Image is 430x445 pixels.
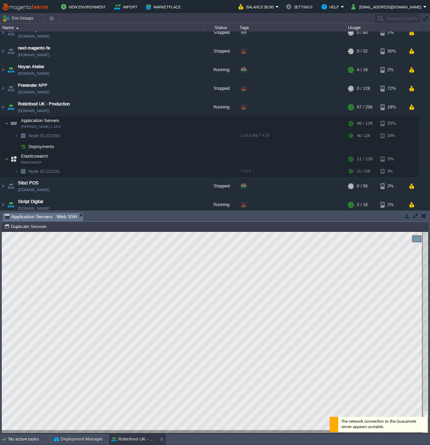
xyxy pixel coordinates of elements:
[204,98,238,116] div: Running
[18,63,44,70] a: Noyan Atelier
[381,152,403,166] div: 3%
[6,98,16,116] img: AMDAwAAAACH5BAEAAAAALAAAAAABAAEAAAICRAEAOw==
[351,3,423,11] button: [EMAIL_ADDRESS][DOMAIN_NAME]
[204,177,238,195] div: Stopped
[357,177,368,195] div: 0 / 56
[18,82,47,89] a: Prerender APP
[18,130,28,141] img: AMDAwAAAACH5BAEAAAAALAAAAAABAAEAAAICRAEAOw==
[21,125,61,129] span: [PERSON_NAME] 1.18.0
[0,61,6,79] img: AMDAwAAAACH5BAEAAAAALAAAAAABAAEAAAICRAEAOw==
[204,42,238,60] div: Stopped
[18,101,70,107] span: Robinfood UK - Production
[61,3,108,11] button: New Environment
[21,160,42,164] span: Elasticsearch
[114,3,140,11] button: Import
[328,185,426,200] div: The network connection to the Guacamole server appears unstable.
[286,3,314,11] button: Settings
[357,196,368,214] div: 2 / 16
[241,133,269,137] span: 1.18.0-php-7.4.20
[18,89,49,96] a: [DOMAIN_NAME]
[204,24,237,32] div: Status
[6,61,16,79] img: AMDAwAAAACH5BAEAAAAALAAAAAABAAEAAAICRAEAOw==
[238,24,346,32] div: Tags
[6,177,16,195] img: AMDAwAAAACH5BAEAAAAALAAAAAABAAEAAAICRAEAOw==
[14,141,18,152] img: AMDAwAAAACH5BAEAAAAALAAAAAABAAEAAAICRAEAOw==
[20,118,60,123] span: Application Servers
[0,196,6,214] img: AMDAwAAAACH5BAEAAAAALAAAAAABAAEAAAICRAEAOw==
[381,177,403,195] div: 2%
[381,166,403,177] div: 3%
[54,436,103,443] button: Deployment Manager
[204,23,238,42] div: Stopped
[20,153,49,159] span: Elasticsearch
[346,24,418,32] div: Usage
[357,117,372,130] div: 46 / 128
[4,213,77,221] span: Application Servers : Web SSH
[28,144,55,149] a: Deployments
[6,42,16,60] img: AMDAwAAAACH5BAEAAAAALAAAAAABAAEAAAICRAEAOw==
[28,133,46,138] span: Node ID:
[357,79,370,98] div: 0 / 128
[357,23,368,42] div: 0 / 80
[6,79,16,98] img: AMDAwAAAACH5BAEAAAAALAAAAAABAAEAAAICRAEAOw==
[381,79,403,98] div: 72%
[4,223,48,229] button: Duplicate Session
[357,166,370,177] div: 11 / 128
[18,33,49,40] a: [DOMAIN_NAME]
[239,3,275,11] button: Balance $0.00
[357,98,372,116] div: 57 / 256
[18,180,39,186] a: Sibzi POS
[146,3,183,11] button: Marketplace
[28,168,61,174] span: 222341
[16,27,19,29] img: AMDAwAAAACH5BAEAAAAALAAAAAABAAEAAAICRAEAOw==
[18,205,49,212] a: [DOMAIN_NAME]
[28,168,61,174] a: Node ID:222341
[18,70,49,77] a: [DOMAIN_NAME]
[18,52,49,58] a: [DOMAIN_NAME]
[0,79,6,98] img: AMDAwAAAACH5BAEAAAAALAAAAAABAAEAAAICRAEAOw==
[111,436,154,443] button: Robinfood UK - Production
[0,177,6,195] img: AMDAwAAAACH5BAEAAAAALAAAAAABAAEAAAICRAEAOw==
[357,61,368,79] div: 4 / 16
[18,45,50,52] a: next-magento-fe
[8,434,51,445] div: No active tasks
[2,3,48,11] img: MagentoTeknik
[9,152,19,166] img: AMDAwAAAACH5BAEAAAAALAAAAAABAAEAAAICRAEAOw==
[204,196,238,214] div: Running
[381,117,403,130] div: 33%
[0,98,6,116] img: AMDAwAAAACH5BAEAAAAALAAAAAABAAEAAAICRAEAOw==
[381,98,403,116] div: 18%
[18,166,28,177] img: AMDAwAAAACH5BAEAAAAALAAAAAABAAEAAAICRAEAOw==
[14,166,18,177] img: AMDAwAAAACH5BAEAAAAALAAAAAABAAEAAAICRAEAOw==
[6,196,16,214] img: AMDAwAAAACH5BAEAAAAALAAAAAABAAEAAAICRAEAOw==
[0,23,6,42] img: AMDAwAAAACH5BAEAAAAALAAAAAABAAEAAAICRAEAOw==
[14,130,18,141] img: AMDAwAAAACH5BAEAAAAALAAAAAABAAEAAAICRAEAOw==
[204,79,238,98] div: Stopped
[357,152,372,166] div: 11 / 128
[28,133,61,139] span: 222353
[357,130,370,141] div: 46 / 128
[20,118,60,123] a: Application Servers[PERSON_NAME] 1.18.0
[20,154,49,159] a: ElasticsearchElasticsearch
[9,117,19,130] img: AMDAwAAAACH5BAEAAAAALAAAAAABAAEAAAICRAEAOw==
[381,196,403,214] div: 2%
[322,3,341,11] button: Help
[204,61,238,79] div: Running
[5,117,9,130] img: AMDAwAAAACH5BAEAAAAALAAAAAABAAEAAAICRAEAOw==
[5,152,9,166] img: AMDAwAAAACH5BAEAAAAALAAAAAABAAEAAAICRAEAOw==
[0,42,6,60] img: AMDAwAAAACH5BAEAAAAALAAAAAABAAEAAAICRAEAOw==
[381,61,403,79] div: 2%
[18,198,43,205] a: Skript Digital
[1,24,203,32] div: Name
[28,169,46,174] span: Node ID:
[6,23,16,42] img: AMDAwAAAACH5BAEAAAAALAAAAAABAAEAAAICRAEAOw==
[241,169,251,173] span: 7.12.1
[381,130,403,141] div: 33%
[357,42,368,60] div: 0 / 32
